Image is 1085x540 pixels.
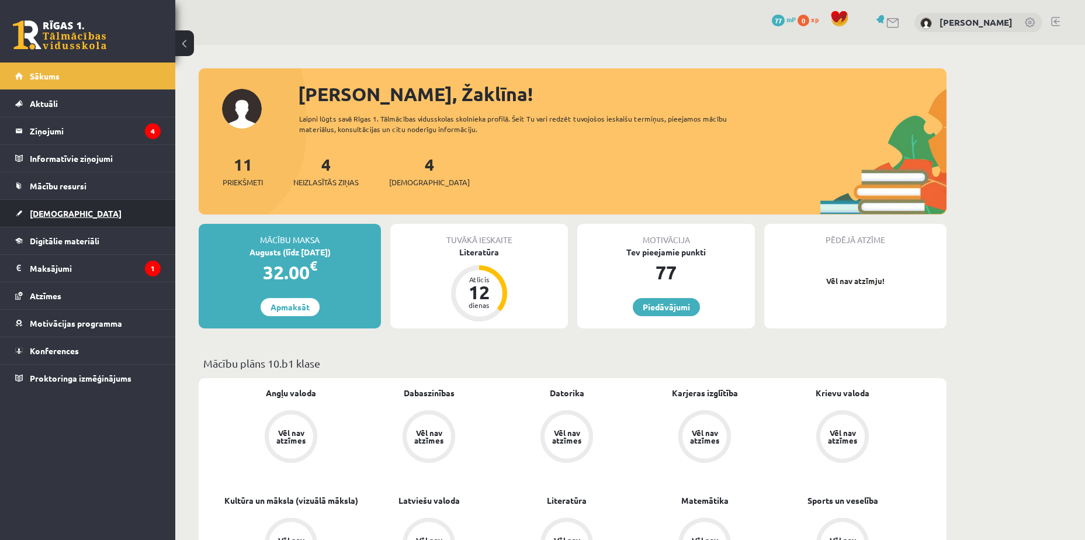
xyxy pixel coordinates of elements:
div: Vēl nav atzīmes [275,429,307,444]
div: Tuvākā ieskaite [390,224,568,246]
a: Dabaszinības [404,387,455,399]
a: Vēl nav atzīmes [774,410,911,465]
span: Neizlasītās ziņas [293,176,359,188]
a: Rīgas 1. Tālmācības vidusskola [13,20,106,50]
a: Informatīvie ziņojumi [15,145,161,172]
a: Apmaksāt [261,298,320,316]
p: Mācību plāns 10.b1 klase [203,355,942,371]
a: Vēl nav atzīmes [636,410,774,465]
img: Žaklīna Janemane [920,18,932,29]
div: Mācību maksa [199,224,381,246]
a: Vēl nav atzīmes [498,410,636,465]
a: Sākums [15,63,161,89]
a: 11Priekšmeti [223,154,263,188]
span: Mācību resursi [30,181,86,191]
legend: Maksājumi [30,255,161,282]
span: [DEMOGRAPHIC_DATA] [389,176,470,188]
div: dienas [462,302,497,309]
div: Pēdējā atzīme [764,224,947,246]
a: Atzīmes [15,282,161,309]
a: Aktuāli [15,90,161,117]
a: [PERSON_NAME] [940,16,1013,28]
span: Motivācijas programma [30,318,122,328]
div: [PERSON_NAME], Žaklīna! [298,80,947,108]
a: Ziņojumi4 [15,117,161,144]
div: Motivācija [577,224,755,246]
div: Literatūra [390,246,568,258]
span: 0 [798,15,809,26]
span: € [310,257,317,274]
a: Latviešu valoda [398,494,460,507]
div: Tev pieejamie punkti [577,246,755,258]
p: Vēl nav atzīmju! [770,275,941,287]
a: [DEMOGRAPHIC_DATA] [15,200,161,227]
div: Vēl nav atzīmes [688,429,721,444]
a: Karjeras izglītība [672,387,738,399]
a: Sports un veselība [807,494,878,507]
div: 12 [462,283,497,302]
a: Motivācijas programma [15,310,161,337]
span: Konferences [30,345,79,356]
span: Aktuāli [30,98,58,109]
span: xp [811,15,819,24]
div: 32.00 [199,258,381,286]
span: Proktoringa izmēģinājums [30,373,131,383]
a: Krievu valoda [816,387,869,399]
div: 77 [577,258,755,286]
span: Priekšmeti [223,176,263,188]
div: Vēl nav atzīmes [412,429,445,444]
a: Proktoringa izmēģinājums [15,365,161,392]
div: Laipni lūgts savā Rīgas 1. Tālmācības vidusskolas skolnieka profilā. Šeit Tu vari redzēt tuvojošo... [299,113,748,134]
a: Konferences [15,337,161,364]
a: Literatūra [547,494,587,507]
a: 77 mP [772,15,796,24]
a: Vēl nav atzīmes [222,410,360,465]
a: Datorika [550,387,584,399]
div: Vēl nav atzīmes [550,429,583,444]
div: Vēl nav atzīmes [826,429,859,444]
a: Vēl nav atzīmes [360,410,498,465]
legend: Informatīvie ziņojumi [30,145,161,172]
span: mP [786,15,796,24]
div: Atlicis [462,276,497,283]
span: Sākums [30,71,60,81]
a: 0 xp [798,15,824,24]
a: Digitālie materiāli [15,227,161,254]
span: Atzīmes [30,290,61,301]
a: Angļu valoda [266,387,316,399]
span: 77 [772,15,785,26]
a: Kultūra un māksla (vizuālā māksla) [224,494,358,507]
div: Augusts (līdz [DATE]) [199,246,381,258]
a: Piedāvājumi [633,298,700,316]
span: Digitālie materiāli [30,236,99,246]
a: Mācību resursi [15,172,161,199]
i: 4 [145,123,161,139]
i: 1 [145,261,161,276]
a: Matemātika [681,494,729,507]
a: 4[DEMOGRAPHIC_DATA] [389,154,470,188]
a: 4Neizlasītās ziņas [293,154,359,188]
legend: Ziņojumi [30,117,161,144]
span: [DEMOGRAPHIC_DATA] [30,208,122,219]
a: Literatūra Atlicis 12 dienas [390,246,568,323]
a: Maksājumi1 [15,255,161,282]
